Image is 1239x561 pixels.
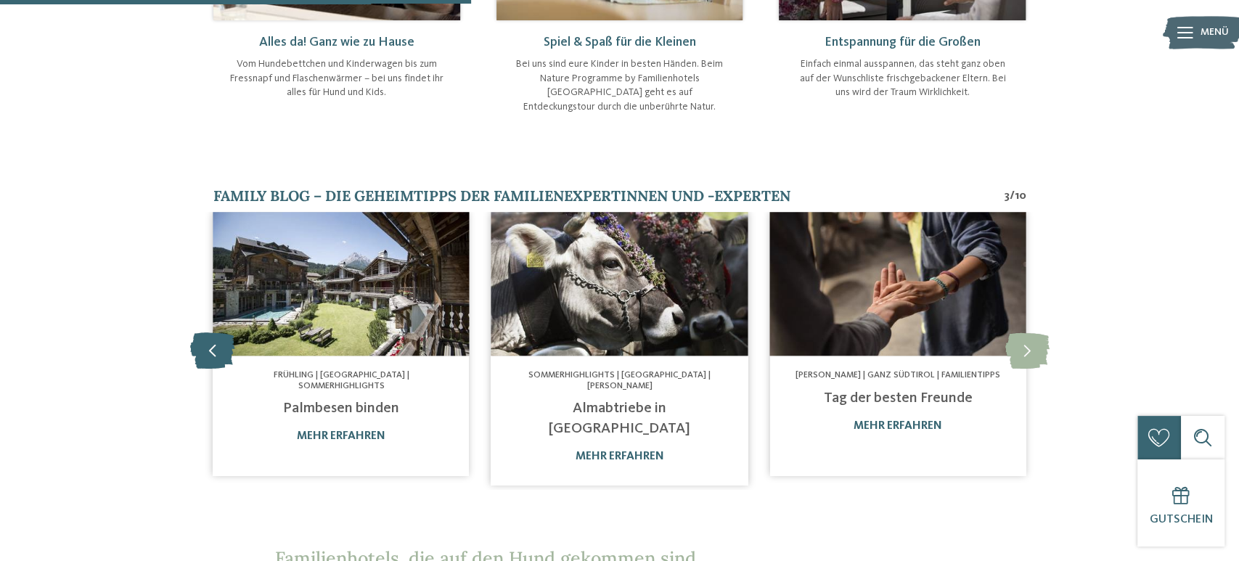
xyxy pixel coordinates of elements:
[575,451,663,462] a: mehr erfahren
[1150,514,1213,525] span: Gutschein
[1010,188,1015,204] span: /
[796,371,1000,380] span: [PERSON_NAME] | Ganz Südtirol | Familientipps
[1015,188,1026,204] span: 10
[491,212,748,356] img: Familienhotel: Mit Hund in den Urlaub
[1137,459,1224,546] a: Gutschein
[793,57,1011,100] p: Einfach einmal ausspannen, das steht ganz oben auf der Wunschliste frischgebackener Eltern. Bei u...
[259,36,414,49] span: Alles da! Ganz wie zu Hause
[283,401,399,416] a: Palmbesen binden
[528,371,711,390] span: Sommerhighlights | [GEOGRAPHIC_DATA] | [PERSON_NAME]
[825,36,981,49] span: Entspannung für die Großen
[549,401,690,436] a: Almabtriebe in [GEOGRAPHIC_DATA]
[543,36,695,49] span: Spiel & Spaß für die Kleinen
[297,430,385,442] a: mehr erfahren
[854,420,942,432] a: mehr erfahren
[213,187,790,205] span: Family Blog – die Geheimtipps der Familienexpertinnen und -experten
[823,391,972,406] a: Tag der besten Freunde
[511,57,729,114] p: Bei uns sind eure Kinder in besten Händen. Beim Nature Programme by Familienhotels [GEOGRAPHIC_DA...
[769,212,1026,356] img: Familienhotel: Mit Hund in den Urlaub
[228,57,446,100] p: Vom Hundebettchen und Kinderwagen bis zum Fressnapf und Flaschenwärmer – bei uns findet ihr alles...
[1005,188,1010,204] span: 3
[274,371,409,390] span: Frühling | [GEOGRAPHIC_DATA] | Sommerhighlights
[213,212,469,356] img: Familienhotel: Mit Hund in den Urlaub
